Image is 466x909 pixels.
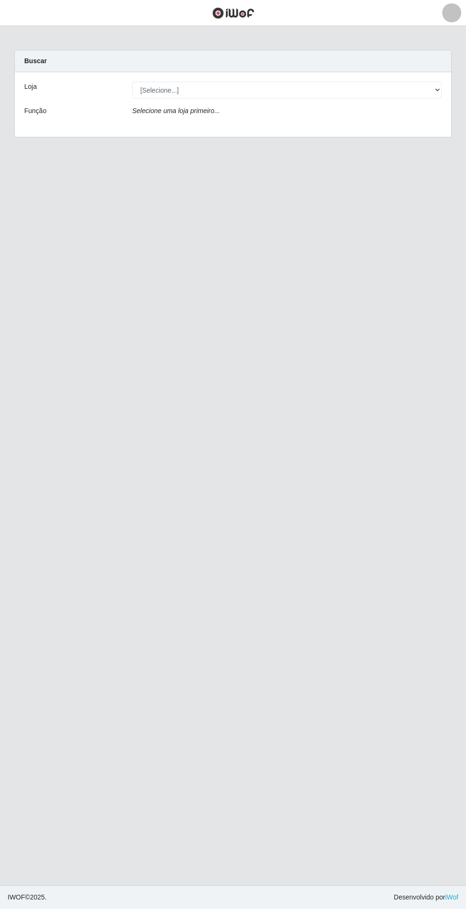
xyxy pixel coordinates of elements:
i: Selecione uma loja primeiro... [132,107,220,115]
img: CoreUI Logo [212,7,254,19]
span: Desenvolvido por [394,892,458,902]
label: Loja [24,82,37,92]
strong: Buscar [24,57,47,65]
a: iWof [445,893,458,901]
span: IWOF [8,893,25,901]
label: Função [24,106,47,116]
span: © 2025 . [8,892,47,902]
